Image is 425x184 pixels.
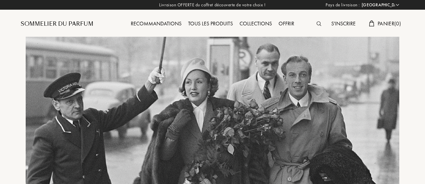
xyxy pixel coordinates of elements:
div: Tous les produits [185,20,236,28]
img: cart.svg [369,20,374,26]
a: Tous les produits [185,20,236,27]
span: Pays de livraison : [326,2,360,8]
a: Sommelier du Parfum [21,20,93,28]
img: search_icn.svg [317,21,321,26]
a: Recommandations [127,20,185,27]
div: S'inscrire [328,20,359,28]
div: Offrir [275,20,298,28]
a: Offrir [275,20,298,27]
a: S'inscrire [328,20,359,27]
a: Collections [236,20,275,27]
div: Collections [236,20,275,28]
div: Recommandations [127,20,185,28]
span: Panier ( 0 ) [378,20,401,27]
